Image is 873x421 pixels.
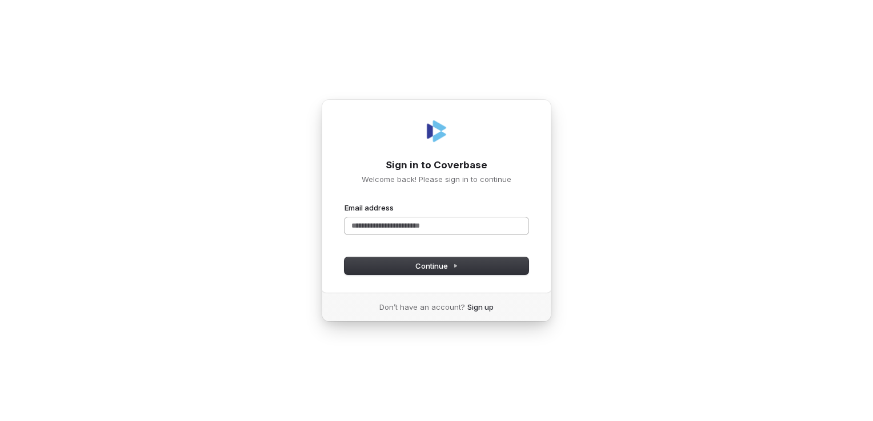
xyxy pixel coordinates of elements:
label: Email address [345,203,394,213]
h1: Sign in to Coverbase [345,159,528,172]
span: Continue [415,261,458,271]
img: Coverbase [423,118,450,145]
button: Continue [345,257,528,274]
span: Don’t have an account? [379,302,465,312]
a: Sign up [467,302,494,312]
p: Welcome back! Please sign in to continue [345,174,528,184]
